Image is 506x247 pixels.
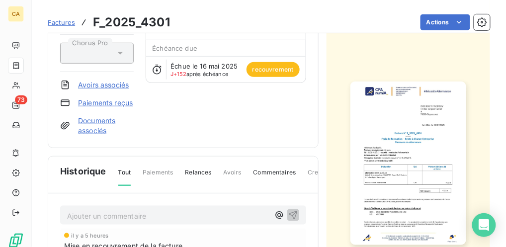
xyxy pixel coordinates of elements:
[170,71,186,78] span: J+152
[93,13,170,31] h3: F_2025_4301
[48,17,75,27] a: Factures
[224,168,242,185] span: Avoirs
[472,213,496,237] div: Open Intercom Messenger
[48,18,75,26] span: Factures
[118,168,131,186] span: Tout
[8,6,24,22] div: CA
[60,165,106,178] span: Historique
[308,168,338,185] span: Creditsafe
[350,82,466,245] img: invoice_thumbnail
[152,44,197,52] span: Échéance due
[78,80,129,90] a: Avoirs associés
[143,168,173,185] span: Paiements
[247,62,300,77] span: recouvrement
[421,14,470,30] button: Actions
[71,233,108,239] span: il y a 5 heures
[15,95,27,104] span: 73
[78,98,133,108] a: Paiements reçus
[253,168,296,185] span: Commentaires
[170,62,238,70] span: Échue le 16 mai 2025
[185,168,211,185] span: Relances
[170,71,228,77] span: après échéance
[78,116,134,136] a: Documents associés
